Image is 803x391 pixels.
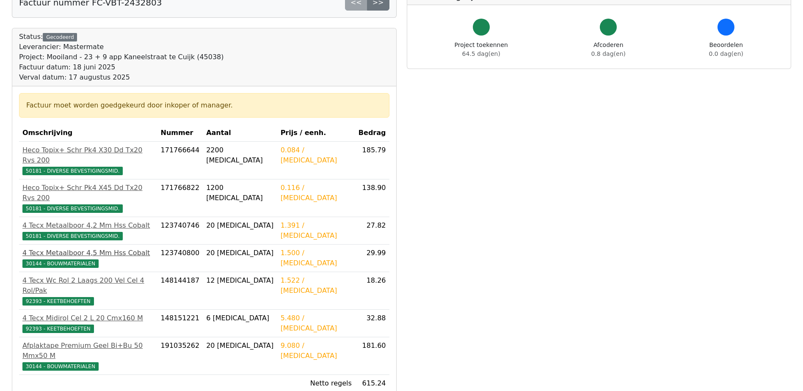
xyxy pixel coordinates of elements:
[709,41,743,58] div: Beoordelen
[157,142,203,179] td: 171766644
[277,124,355,142] th: Prijs / eenh.
[281,220,352,241] div: 1.391 / [MEDICAL_DATA]
[591,50,626,57] span: 0.8 dag(en)
[22,297,94,306] span: 92393 - KEETBEHOEFTEN
[157,179,203,217] td: 171766822
[281,341,352,361] div: 9.080 / [MEDICAL_DATA]
[22,167,123,175] span: 50181 - DIVERSE BEVESTIGINGSMID.
[22,259,99,268] span: 30144 - BOUWMATERIALEN
[157,310,203,337] td: 148151221
[19,72,224,83] div: Verval datum: 17 augustus 2025
[22,313,154,333] a: 4 Tecx Midirol Cel 2 L 20 Cmx160 M92393 - KEETBEHOEFTEN
[355,310,389,337] td: 32.88
[281,145,352,165] div: 0.084 / [MEDICAL_DATA]
[206,248,273,258] div: 20 [MEDICAL_DATA]
[281,183,352,203] div: 0.116 / [MEDICAL_DATA]
[19,52,224,62] div: Project: Mooiland - 23 + 9 app Kaneelstraat te Cuijk (45038)
[22,248,154,258] div: 4 Tecx Metaalboor 4,5 Mm Hss Cobalt
[22,341,154,371] a: Afplaktape Premium Geel Bi+Bu 50 Mmx50 M30144 - BOUWMATERIALEN
[591,41,626,58] div: Afcoderen
[22,204,123,213] span: 50181 - DIVERSE BEVESTIGINGSMID.
[157,217,203,245] td: 123740746
[22,145,154,176] a: Heco Topix+ Schr Pk4 X30 Dd Tx20 Rvs 20050181 - DIVERSE BEVESTIGINGSMID.
[22,248,154,268] a: 4 Tecx Metaalboor 4,5 Mm Hss Cobalt30144 - BOUWMATERIALEN
[43,33,77,41] div: Gecodeerd
[206,341,273,351] div: 20 [MEDICAL_DATA]
[22,362,99,371] span: 30144 - BOUWMATERIALEN
[355,337,389,375] td: 181.60
[22,275,154,296] div: 4 Tecx Wc Rol 2 Laags 200 Vel Cel 4 Rol/Pak
[206,183,273,203] div: 1200 [MEDICAL_DATA]
[281,248,352,268] div: 1.500 / [MEDICAL_DATA]
[22,313,154,323] div: 4 Tecx Midirol Cel 2 L 20 Cmx160 M
[22,232,123,240] span: 50181 - DIVERSE BEVESTIGINGSMID.
[203,124,277,142] th: Aantal
[355,272,389,310] td: 18.26
[206,275,273,286] div: 12 [MEDICAL_DATA]
[281,275,352,296] div: 1.522 / [MEDICAL_DATA]
[22,183,154,213] a: Heco Topix+ Schr Pk4 X45 Dd Tx20 Rvs 20050181 - DIVERSE BEVESTIGINGSMID.
[355,245,389,272] td: 29.99
[157,124,203,142] th: Nummer
[709,50,743,57] span: 0.0 dag(en)
[22,220,154,231] div: 4 Tecx Metaalboor 4,2 Mm Hss Cobalt
[281,313,352,333] div: 5.480 / [MEDICAL_DATA]
[19,62,224,72] div: Factuur datum: 18 juni 2025
[355,217,389,245] td: 27.82
[157,245,203,272] td: 123740800
[206,145,273,165] div: 2200 [MEDICAL_DATA]
[206,220,273,231] div: 20 [MEDICAL_DATA]
[22,145,154,165] div: Heco Topix+ Schr Pk4 X30 Dd Tx20 Rvs 200
[22,275,154,306] a: 4 Tecx Wc Rol 2 Laags 200 Vel Cel 4 Rol/Pak92393 - KEETBEHOEFTEN
[22,341,154,361] div: Afplaktape Premium Geel Bi+Bu 50 Mmx50 M
[462,50,500,57] span: 64.5 dag(en)
[455,41,508,58] div: Project toekennen
[19,124,157,142] th: Omschrijving
[22,220,154,241] a: 4 Tecx Metaalboor 4,2 Mm Hss Cobalt50181 - DIVERSE BEVESTIGINGSMID.
[22,183,154,203] div: Heco Topix+ Schr Pk4 X45 Dd Tx20 Rvs 200
[206,313,273,323] div: 6 [MEDICAL_DATA]
[355,142,389,179] td: 185.79
[22,325,94,333] span: 92393 - KEETBEHOEFTEN
[19,32,224,83] div: Status:
[355,124,389,142] th: Bedrag
[19,42,224,52] div: Leverancier: Mastermate
[26,100,382,110] div: Factuur moet worden goedgekeurd door inkoper of manager.
[355,179,389,217] td: 138.90
[157,337,203,375] td: 191035262
[157,272,203,310] td: 148144187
